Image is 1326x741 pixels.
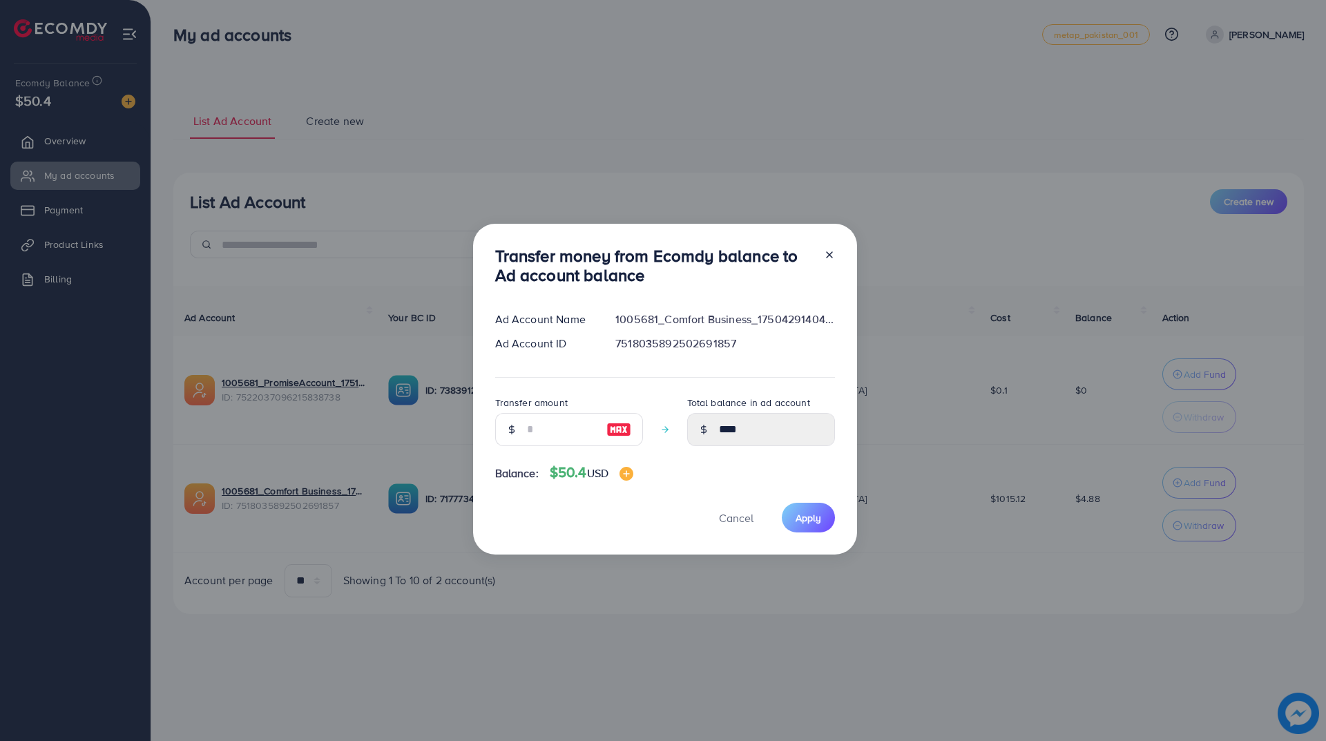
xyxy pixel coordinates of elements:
[719,510,753,526] span: Cancel
[702,503,771,532] button: Cancel
[587,465,608,481] span: USD
[619,467,633,481] img: image
[796,511,821,525] span: Apply
[550,464,633,481] h4: $50.4
[495,246,813,286] h3: Transfer money from Ecomdy balance to Ad account balance
[606,421,631,438] img: image
[782,503,835,532] button: Apply
[484,311,605,327] div: Ad Account Name
[495,465,539,481] span: Balance:
[687,396,810,410] label: Total balance in ad account
[604,311,845,327] div: 1005681_Comfort Business_1750429140479
[495,396,568,410] label: Transfer amount
[604,336,845,352] div: 7518035892502691857
[484,336,605,352] div: Ad Account ID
